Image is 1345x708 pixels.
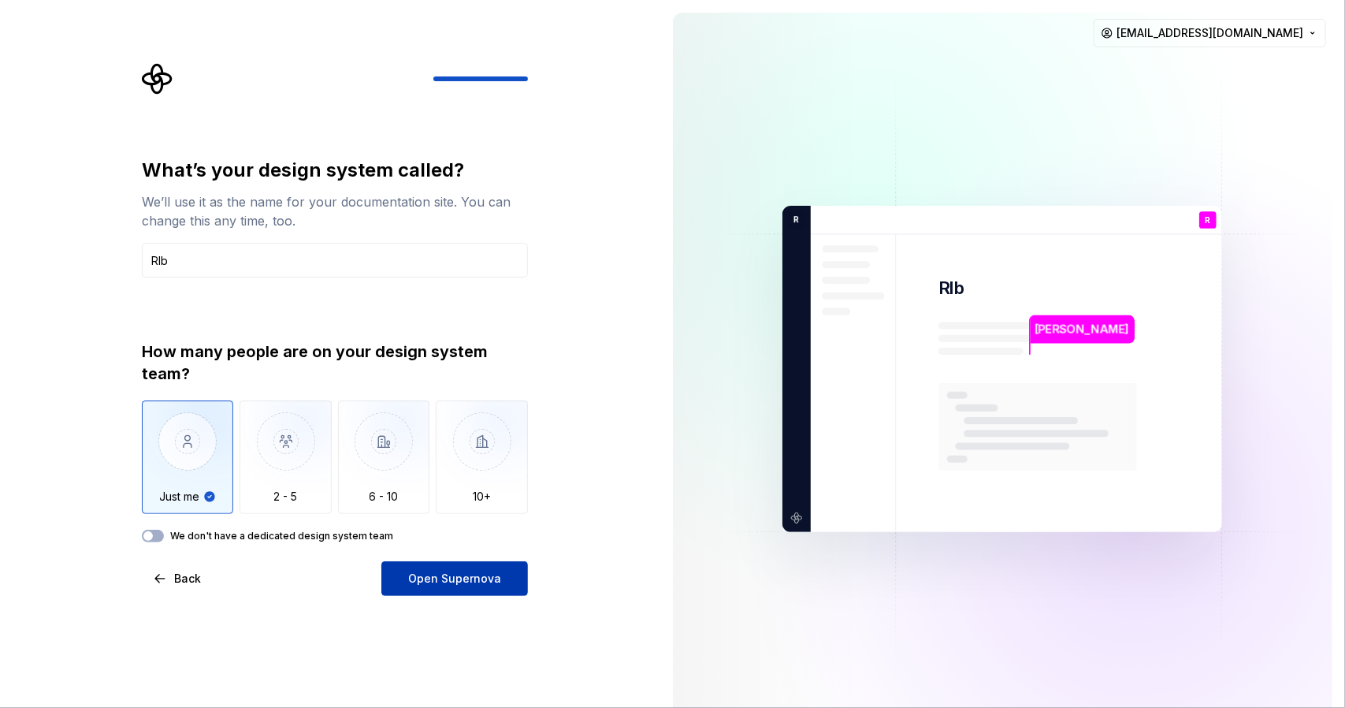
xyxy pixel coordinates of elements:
p: [PERSON_NAME] [1035,321,1130,338]
p: R [1206,216,1211,225]
label: We don't have a dedicated design system team [170,530,393,542]
span: Open Supernova [408,571,501,587]
div: How many people are on your design system team? [142,341,528,385]
button: [EMAIL_ADDRESS][DOMAIN_NAME] [1094,19,1326,47]
p: Rlb [938,277,965,300]
span: Back [174,571,201,587]
span: [EMAIL_ADDRESS][DOMAIN_NAME] [1116,25,1303,41]
div: What’s your design system called? [142,158,528,183]
svg: Supernova Logo [142,63,173,95]
button: Open Supernova [381,561,528,596]
div: We’ll use it as the name for your documentation site. You can change this any time, too. [142,192,528,230]
p: R [788,213,799,227]
input: Design system name [142,243,528,278]
button: Back [142,561,214,596]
